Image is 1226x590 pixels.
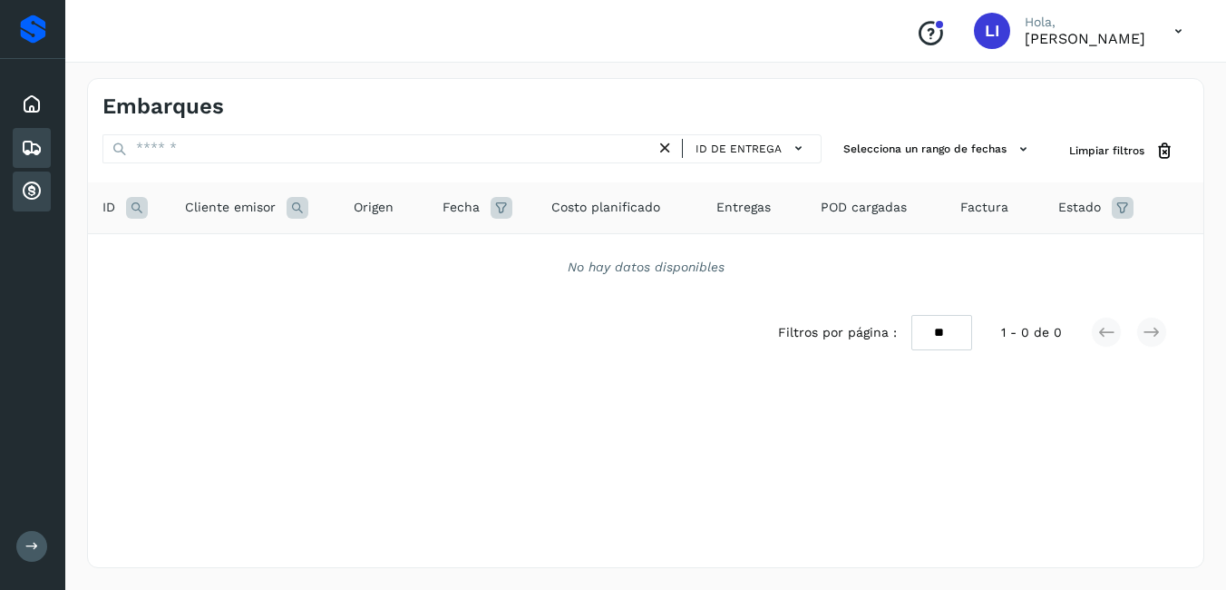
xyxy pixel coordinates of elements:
span: Entregas [716,198,771,217]
p: Hola, [1025,15,1145,30]
span: Cliente emisor [185,198,276,217]
span: ID [102,198,115,217]
div: Cuentas por cobrar [13,172,51,211]
button: ID de entrega [690,135,813,162]
button: Limpiar filtros [1055,134,1189,168]
div: No hay datos disponibles [112,258,1180,277]
button: Selecciona un rango de fechas [836,134,1040,164]
span: 1 - 0 de 0 [1001,323,1062,342]
div: Inicio [13,84,51,124]
div: Embarques [13,128,51,168]
span: Limpiar filtros [1069,143,1144,159]
span: Fecha [443,198,480,217]
span: ID de entrega [696,141,782,157]
span: Costo planificado [551,198,660,217]
span: POD cargadas [821,198,907,217]
span: Filtros por página : [778,323,897,342]
span: Origen [354,198,394,217]
span: Factura [960,198,1008,217]
h4: Embarques [102,93,224,120]
p: Lilian Ibarra Garcia [1025,30,1145,47]
span: Estado [1058,198,1101,217]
